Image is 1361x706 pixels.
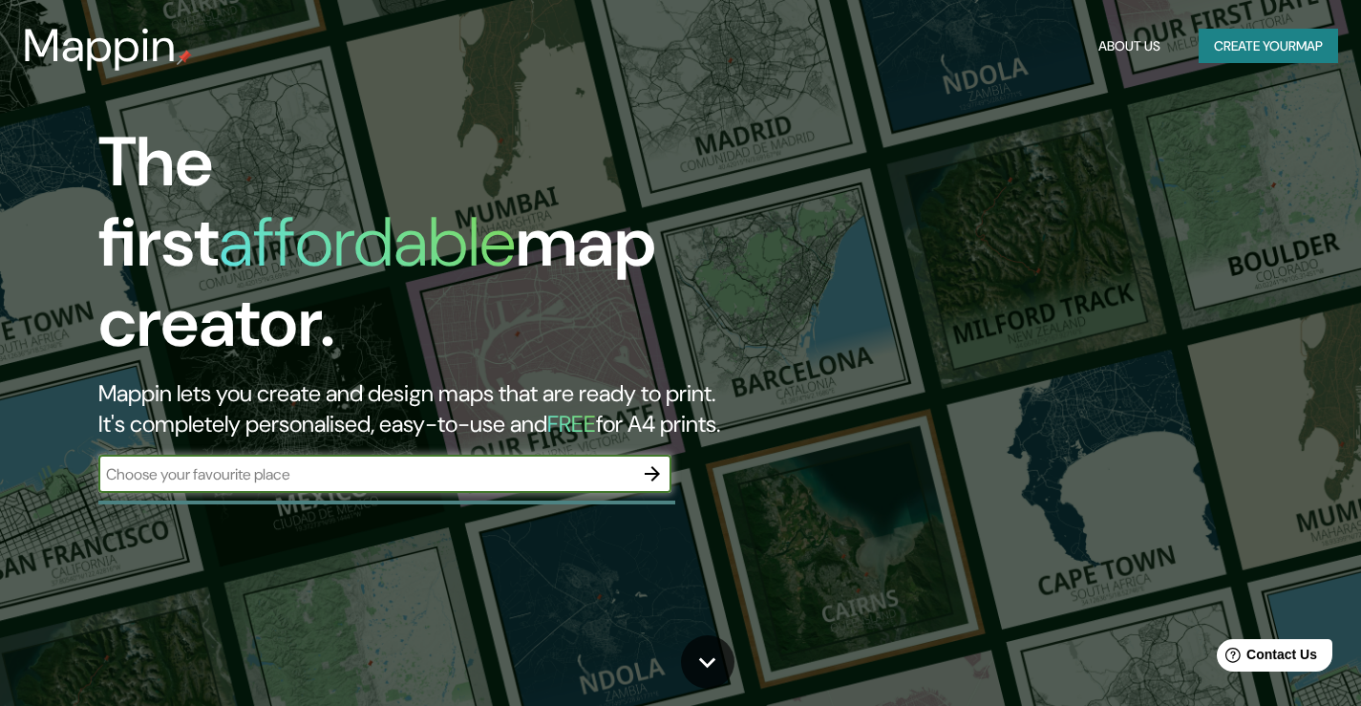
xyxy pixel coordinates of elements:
[1191,631,1340,685] iframe: Help widget launcher
[547,409,596,439] h5: FREE
[98,463,633,485] input: Choose your favourite place
[177,50,192,65] img: mappin-pin
[219,198,516,287] h1: affordable
[98,378,779,439] h2: Mappin lets you create and design maps that are ready to print. It's completely personalised, eas...
[98,122,779,378] h1: The first map creator.
[1091,29,1168,64] button: About Us
[1199,29,1338,64] button: Create yourmap
[23,19,177,73] h3: Mappin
